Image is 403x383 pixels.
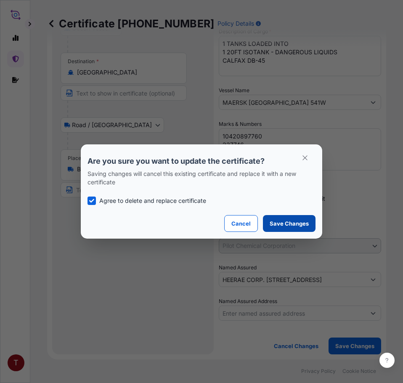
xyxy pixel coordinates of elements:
[224,215,258,232] button: Cancel
[270,219,309,228] p: Save Changes
[87,156,316,166] p: Are you sure you want to update the certificate?
[99,197,206,205] p: Agree to delete and replace certificate
[87,170,316,186] p: Saving changes will cancel this existing certificate and replace it with a new certificate
[263,215,316,232] button: Save Changes
[231,219,251,228] p: Cancel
